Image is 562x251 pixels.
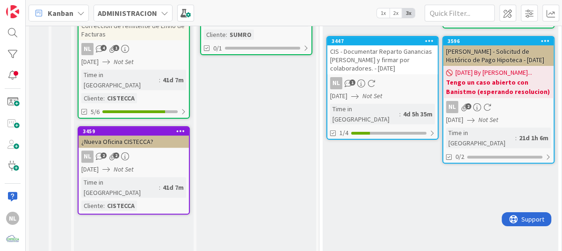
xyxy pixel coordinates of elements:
[330,104,399,124] div: Time in [GEOGRAPHIC_DATA]
[399,109,401,119] span: :
[91,107,100,117] span: 5/6
[401,109,435,119] div: 4d 5h 35m
[79,127,189,148] div: 3459¿Nueva Oficina CISTECCA?
[83,128,189,135] div: 3459
[213,43,222,53] span: 0/1
[81,93,103,103] div: Cliente
[81,70,159,90] div: Time in [GEOGRAPHIC_DATA]
[446,128,515,148] div: Time in [GEOGRAPHIC_DATA]
[114,165,134,173] i: Not Set
[402,8,415,18] span: 3x
[81,151,94,163] div: NL
[78,10,190,119] a: Corrección de remitente de Envió de FacturasNL[DATE]Not SetTime in [GEOGRAPHIC_DATA]:41d 7mClient...
[330,91,347,101] span: [DATE]
[478,115,498,124] i: Not Set
[105,201,137,211] div: CISTECCA
[446,101,458,113] div: NL
[327,37,438,74] div: 3447CIS - Documentar Reparto Ganancias [PERSON_NAME] y firmar por colaboradores. - [DATE]
[159,182,160,193] span: :
[455,152,464,162] span: 0/2
[160,75,186,85] div: 41d 7m
[326,36,439,140] a: 3447CIS - Documentar Reparto Ganancias [PERSON_NAME] y firmar por colaboradores. - [DATE]NL[DATE]...
[515,133,517,143] span: :
[6,212,19,225] div: NL
[105,93,137,103] div: CISTECCA
[443,37,554,45] div: 3596
[113,152,119,158] span: 2
[81,43,94,55] div: NL
[362,92,382,100] i: Not Set
[446,115,463,125] span: [DATE]
[98,8,157,18] b: ADMINISTRACION
[442,36,555,164] a: 3596[PERSON_NAME] - Solicitud de Histórico de Pago Hipoteca - [DATE][DATE] By [PERSON_NAME]...Ten...
[48,7,73,19] span: Kanban
[330,77,342,89] div: NL
[81,57,99,67] span: [DATE]
[103,93,105,103] span: :
[204,29,226,40] div: Cliente
[377,8,389,18] span: 1x
[113,45,119,51] span: 1
[81,201,103,211] div: Cliente
[79,127,189,136] div: 3459
[443,37,554,66] div: 3596[PERSON_NAME] - Solicitud de Histórico de Pago Hipoteca - [DATE]
[443,45,554,66] div: [PERSON_NAME] - Solicitud de Histórico de Pago Hipoteca - [DATE]
[79,136,189,148] div: ¿Nueva Oficina CISTECCA?
[226,29,227,40] span: :
[349,79,355,86] span: 1
[447,38,554,44] div: 3596
[160,182,186,193] div: 41d 7m
[339,128,348,138] span: 1/4
[327,37,438,45] div: 3447
[81,165,99,174] span: [DATE]
[101,152,107,158] span: 2
[103,201,105,211] span: :
[79,20,189,40] div: Corrección de remitente de Envió de Facturas
[81,177,159,198] div: Time in [GEOGRAPHIC_DATA]
[455,68,532,78] span: [DATE] By [PERSON_NAME]...
[331,38,438,44] div: 3447
[327,45,438,74] div: CIS - Documentar Reparto Ganancias [PERSON_NAME] y firmar por colaboradores. - [DATE]
[389,8,402,18] span: 2x
[6,5,19,18] img: Visit kanbanzone.com
[78,126,190,215] a: 3459¿Nueva Oficina CISTECCA?NL[DATE]Not SetTime in [GEOGRAPHIC_DATA]:41d 7mCliente:CISTECCA
[443,101,554,113] div: NL
[101,45,107,51] span: 4
[79,151,189,163] div: NL
[6,233,19,246] img: avatar
[465,103,471,109] span: 2
[79,43,189,55] div: NL
[20,1,43,13] span: Support
[446,78,551,96] b: Tengo un caso abierto con Banistmo (esperando resolucion)
[517,133,551,143] div: 21d 1h 6m
[425,5,495,22] input: Quick Filter...
[227,29,254,40] div: SUMRO
[327,77,438,89] div: NL
[114,57,134,66] i: Not Set
[159,75,160,85] span: :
